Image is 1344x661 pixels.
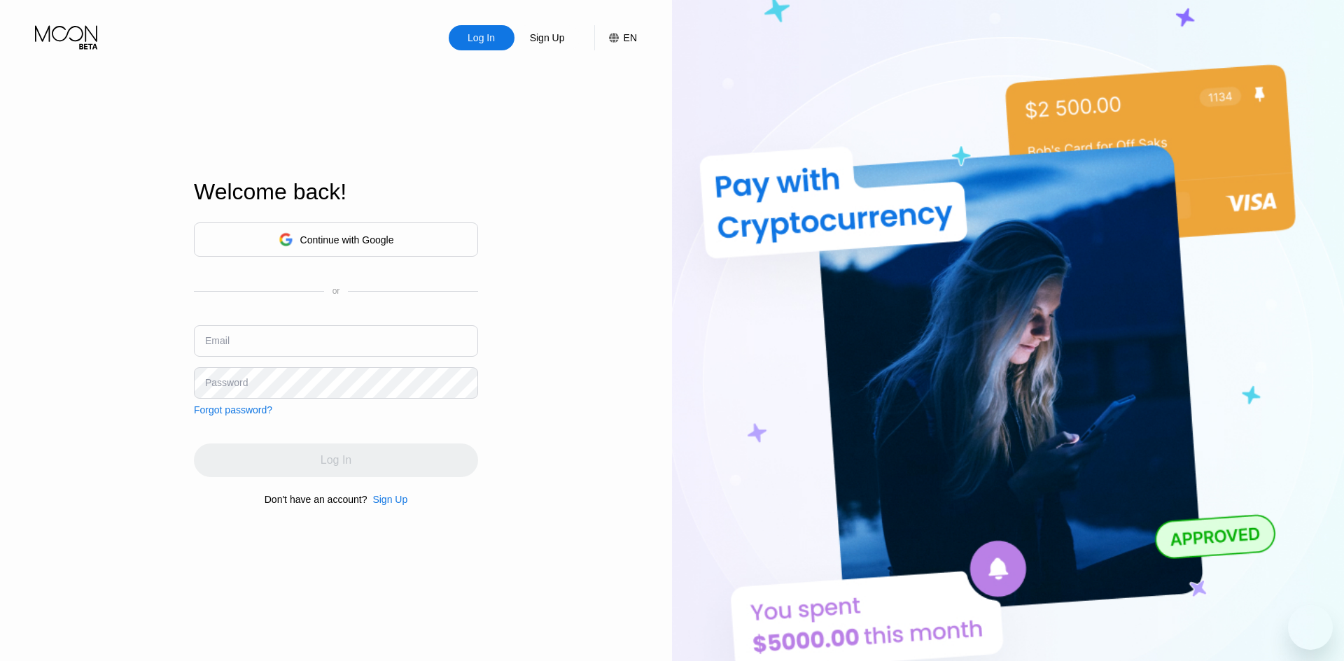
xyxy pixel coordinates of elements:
[194,222,478,257] div: Continue with Google
[514,25,580,50] div: Sign Up
[205,377,248,388] div: Password
[194,179,478,205] div: Welcome back!
[300,234,394,246] div: Continue with Google
[194,404,272,415] div: Forgot password?
[332,286,340,296] div: or
[367,494,407,505] div: Sign Up
[594,25,637,50] div: EN
[265,494,367,505] div: Don't have an account?
[205,335,230,346] div: Email
[1288,605,1333,650] iframe: Button to launch messaging window
[466,31,496,45] div: Log In
[624,32,637,43] div: EN
[372,494,407,505] div: Sign Up
[449,25,514,50] div: Log In
[528,31,566,45] div: Sign Up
